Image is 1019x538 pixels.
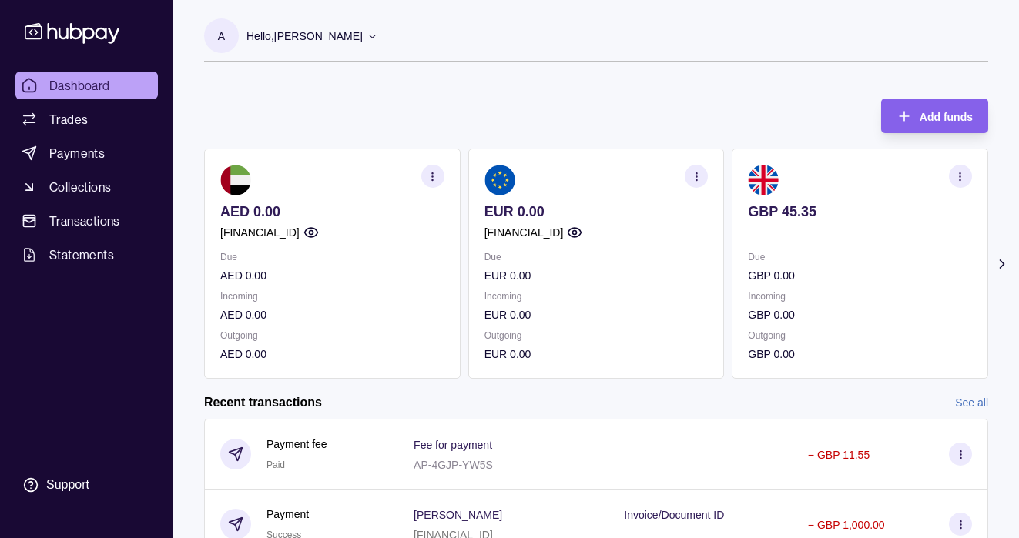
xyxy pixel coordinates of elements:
p: Incoming [484,288,709,305]
p: [FINANCIAL_ID] [484,224,564,241]
span: Transactions [49,212,120,230]
a: Collections [15,173,158,201]
p: AED 0.00 [220,306,444,323]
p: EUR 0.00 [484,203,709,220]
p: Incoming [748,288,972,305]
div: Support [46,476,89,493]
p: Hello, [PERSON_NAME] [246,28,363,45]
p: Payment [266,506,309,523]
button: Add funds [881,99,988,133]
span: Add funds [920,111,973,123]
p: AED 0.00 [220,267,444,284]
a: Trades [15,105,158,133]
p: GBP 45.35 [748,203,972,220]
span: Payments [49,144,105,162]
p: Outgoing [748,327,972,344]
p: − GBP 11.55 [808,449,870,461]
img: ae [220,165,251,195]
a: Payments [15,139,158,167]
a: Support [15,469,158,501]
a: Statements [15,241,158,269]
p: EUR 0.00 [484,267,709,284]
a: Dashboard [15,72,158,99]
a: See all [955,394,988,411]
p: Invoice/Document ID [624,509,724,521]
p: A [218,28,225,45]
p: Incoming [220,288,444,305]
p: AP-4GJP-YW5S [414,459,493,471]
p: EUR 0.00 [484,306,709,323]
span: Trades [49,110,88,129]
span: Collections [49,178,111,196]
span: Paid [266,459,285,470]
p: [PERSON_NAME] [414,509,502,521]
span: Dashboard [49,76,110,95]
p: GBP 0.00 [748,346,972,363]
h2: Recent transactions [204,394,322,411]
p: Payment fee [266,436,327,453]
p: AED 0.00 [220,346,444,363]
a: Transactions [15,207,158,235]
img: gb [748,165,779,195]
p: Fee for payment [414,439,492,451]
p: Due [220,249,444,266]
p: GBP 0.00 [748,267,972,284]
p: Outgoing [220,327,444,344]
p: Outgoing [484,327,709,344]
p: AED 0.00 [220,203,444,220]
p: − GBP 1,000.00 [808,519,885,531]
img: eu [484,165,515,195]
p: Due [748,249,972,266]
p: GBP 0.00 [748,306,972,323]
p: [FINANCIAL_ID] [220,224,300,241]
p: EUR 0.00 [484,346,709,363]
span: Statements [49,246,114,264]
p: Due [484,249,709,266]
